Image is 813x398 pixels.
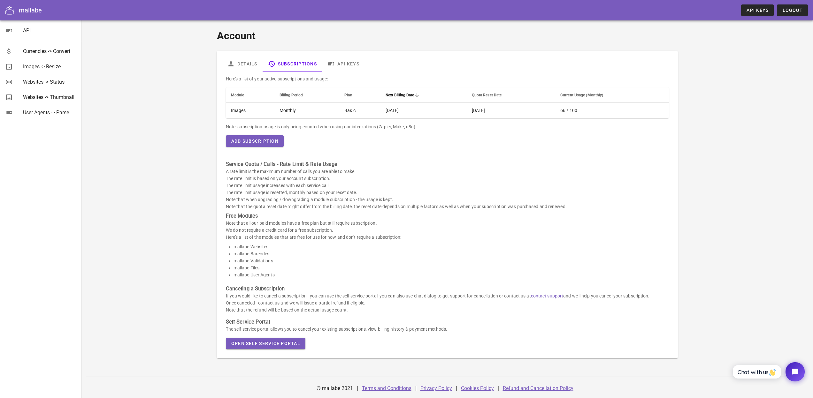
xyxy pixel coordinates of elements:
span: Plan [344,93,352,97]
a: Subscriptions [263,56,322,71]
div: Note: subscription usage is only being counted when using our integrations (Zapier, Make, n8n). [226,123,669,130]
button: Add Subscription [226,135,284,147]
p: Here's a list of your active subscriptions and usage: [226,75,669,82]
div: | [498,381,499,396]
th: Current Usage (Monthly): Not sorted. Activate to sort ascending. [555,87,669,103]
a: Terms and Conditions [362,385,411,391]
button: Logout [777,4,808,16]
h3: Canceling a Subscription [226,285,669,292]
th: Billing Period [274,87,340,103]
a: API Keys [741,4,774,16]
h3: Free Modules [226,213,669,220]
div: | [415,381,417,396]
span: Quota Reset Date [472,93,502,97]
td: Monthly [274,103,340,118]
a: Privacy Policy [420,385,452,391]
span: Next Billing Date [386,93,414,97]
a: API Keys [322,56,364,71]
div: © mallabe 2021 [313,381,357,396]
a: Refund and Cancellation Policy [503,385,573,391]
p: Note that all our paid modules have a free plan but still require subscription. We do not require... [226,220,669,241]
div: User Agents -> Parse [23,109,77,116]
span: 66 / 100 [560,108,577,113]
a: Details [222,56,263,71]
div: mallabe [19,5,42,15]
th: Quota Reset Date: Not sorted. Activate to sort ascending. [467,87,555,103]
div: Websites -> Thumbnail [23,94,77,100]
li: mallabe Barcodes [234,250,669,257]
li: mallabe Files [234,264,669,271]
span: Billing Period [280,93,303,97]
span: Open Self Service Portal [231,341,300,346]
th: Plan [339,87,380,103]
li: mallabe User Agents [234,271,669,278]
td: Basic [339,103,380,118]
span: Module [231,93,244,97]
li: mallabe Validations [234,257,669,264]
div: Websites -> Status [23,79,77,85]
span: Logout [782,8,803,13]
button: Open Self Service Portal [226,338,305,349]
div: Currencies -> Convert [23,48,77,54]
a: contact support [531,293,564,298]
div: | [456,381,457,396]
td: [DATE] [467,103,555,118]
div: API [23,27,77,34]
a: Cookies Policy [461,385,494,391]
span: Add Subscription [231,139,279,144]
th: Next Billing Date: Sorted descending. Activate to remove sorting. [380,87,467,103]
div: Images -> Resize [23,64,77,70]
div: | [357,381,358,396]
p: A rate limit is the maximum number of calls you are able to make. The rate limit is based on your... [226,168,669,210]
p: The self service portal allows you to cancel your existing subscriptions, view billing history & ... [226,326,669,333]
h3: Self Service Portal [226,319,669,326]
h1: Account [217,28,678,43]
td: Images [226,103,274,118]
span: Current Usage (Monthly) [560,93,603,97]
p: If you would like to cancel a subscription - you can use the self service portal, you can also us... [226,292,669,313]
iframe: Tidio Chat [726,357,810,387]
h3: Service Quota / Calls - Rate Limit & Rate Usage [226,161,669,168]
td: [DATE] [380,103,467,118]
span: API Keys [746,8,769,13]
li: mallabe Websites [234,243,669,250]
th: Module [226,87,274,103]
